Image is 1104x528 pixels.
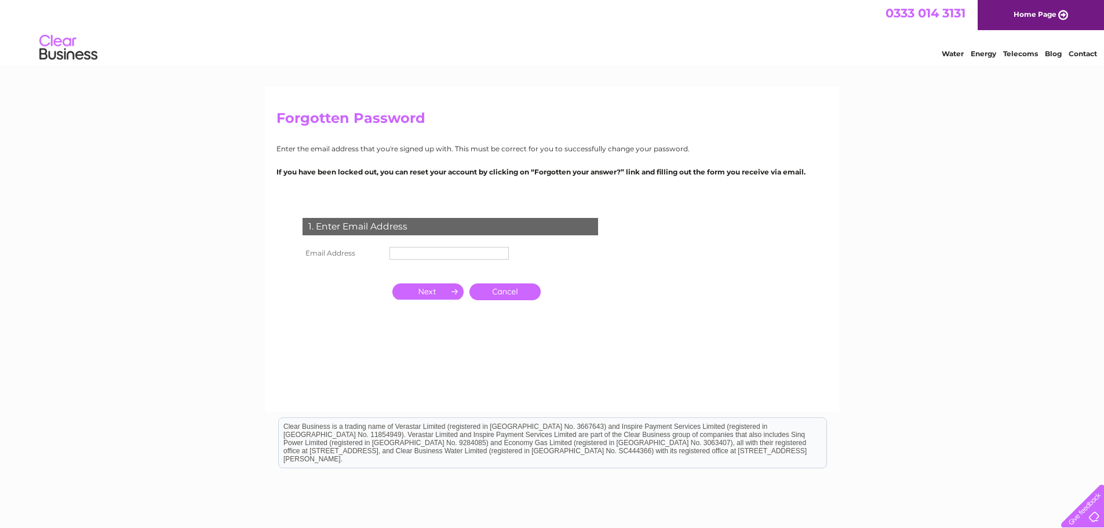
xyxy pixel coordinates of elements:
h2: Forgotten Password [276,110,828,132]
a: Contact [1069,49,1097,58]
a: Blog [1045,49,1062,58]
a: Telecoms [1003,49,1038,58]
img: logo.png [39,30,98,65]
th: Email Address [300,244,387,263]
p: If you have been locked out, you can reset your account by clicking on “Forgotten your answer?” l... [276,166,828,177]
a: Cancel [469,283,541,300]
a: 0333 014 3131 [886,6,965,20]
a: Energy [971,49,996,58]
div: Clear Business is a trading name of Verastar Limited (registered in [GEOGRAPHIC_DATA] No. 3667643... [279,6,826,56]
div: 1. Enter Email Address [303,218,598,235]
a: Water [942,49,964,58]
p: Enter the email address that you're signed up with. This must be correct for you to successfully ... [276,143,828,154]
